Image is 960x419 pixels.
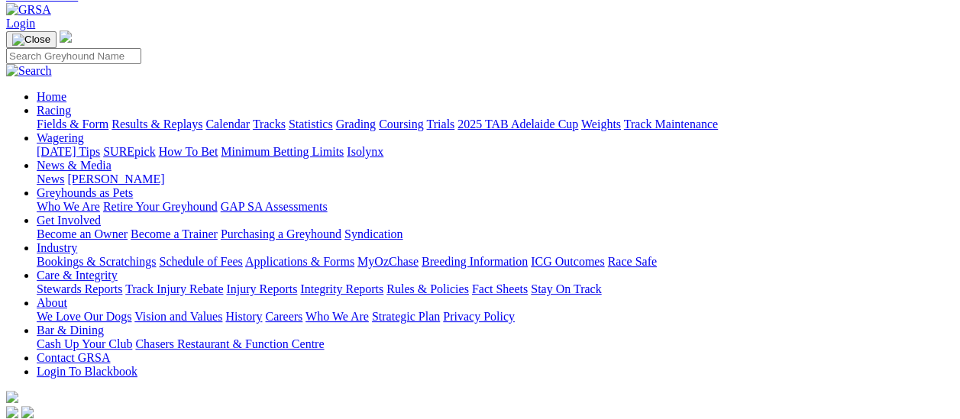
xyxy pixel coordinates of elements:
a: About [37,296,67,309]
a: Get Involved [37,214,101,227]
a: Rules & Policies [386,282,469,295]
a: SUREpick [103,145,155,158]
a: Become a Trainer [131,227,218,240]
a: Purchasing a Greyhound [221,227,341,240]
a: Grading [336,118,376,131]
a: Care & Integrity [37,269,118,282]
a: Coursing [379,118,424,131]
img: twitter.svg [21,406,34,418]
a: Chasers Restaurant & Function Centre [135,337,324,350]
a: Vision and Values [134,310,222,323]
input: Search [6,48,141,64]
a: Industry [37,241,77,254]
a: Home [37,90,66,103]
a: Become an Owner [37,227,128,240]
button: Toggle navigation [6,31,57,48]
div: Bar & Dining [37,337,954,351]
a: Stewards Reports [37,282,122,295]
a: How To Bet [159,145,218,158]
a: Who We Are [37,200,100,213]
a: Stay On Track [531,282,601,295]
a: News [37,172,64,185]
a: Isolynx [347,145,383,158]
div: About [37,310,954,324]
a: Bookings & Scratchings [37,255,156,268]
div: News & Media [37,172,954,186]
a: Race Safe [607,255,656,268]
a: Calendar [205,118,250,131]
div: Industry [37,255,954,269]
a: [DATE] Tips [37,145,100,158]
img: logo-grsa-white.png [60,31,72,43]
a: Cash Up Your Club [37,337,132,350]
a: Fields & Form [37,118,108,131]
a: Syndication [344,227,402,240]
a: Strategic Plan [372,310,440,323]
a: Trials [426,118,454,131]
a: Fact Sheets [472,282,528,295]
a: Tracks [253,118,286,131]
img: GRSA [6,3,51,17]
div: Greyhounds as Pets [37,200,954,214]
a: Track Maintenance [624,118,718,131]
a: [PERSON_NAME] [67,172,164,185]
a: Racing [37,104,71,117]
div: Racing [37,118,954,131]
a: Careers [265,310,302,323]
a: Breeding Information [422,255,528,268]
a: We Love Our Dogs [37,310,131,323]
img: facebook.svg [6,406,18,418]
img: logo-grsa-white.png [6,391,18,403]
a: Login [6,17,35,30]
a: Minimum Betting Limits [221,145,344,158]
a: Weights [581,118,621,131]
a: Who We Are [305,310,369,323]
a: Privacy Policy [443,310,515,323]
a: 2025 TAB Adelaide Cup [457,118,578,131]
a: Bar & Dining [37,324,104,337]
a: ICG Outcomes [531,255,604,268]
a: Contact GRSA [37,351,110,364]
img: Search [6,64,52,78]
a: GAP SA Assessments [221,200,328,213]
div: Care & Integrity [37,282,954,296]
a: News & Media [37,159,112,172]
a: Retire Your Greyhound [103,200,218,213]
a: Applications & Forms [245,255,354,268]
img: Close [12,34,50,46]
a: Greyhounds as Pets [37,186,133,199]
a: Wagering [37,131,84,144]
div: Get Involved [37,227,954,241]
a: Injury Reports [226,282,297,295]
a: Schedule of Fees [159,255,242,268]
a: Integrity Reports [300,282,383,295]
a: Track Injury Rebate [125,282,223,295]
a: Statistics [289,118,333,131]
div: Wagering [37,145,954,159]
a: Results & Replays [112,118,202,131]
a: History [225,310,262,323]
a: Login To Blackbook [37,365,137,378]
a: MyOzChase [357,255,419,268]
